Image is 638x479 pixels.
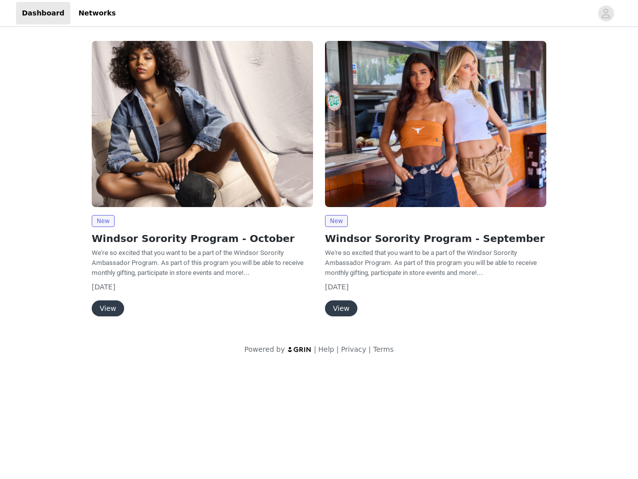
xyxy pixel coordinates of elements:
[368,345,371,353] span: |
[325,300,357,316] button: View
[287,346,312,353] img: logo
[325,231,546,246] h2: Windsor Sorority Program - September
[92,249,304,276] span: We're so excited that you want to be a part of the Windsor Sorority Ambassador Program. As part o...
[341,345,366,353] a: Privacy
[325,249,537,276] span: We're so excited that you want to be a part of the Windsor Sorority Ambassador Program. As part o...
[314,345,317,353] span: |
[601,5,611,21] div: avatar
[319,345,334,353] a: Help
[92,300,124,316] button: View
[16,2,70,24] a: Dashboard
[92,215,115,227] span: New
[373,345,393,353] a: Terms
[92,231,313,246] h2: Windsor Sorority Program - October
[92,283,115,291] span: [DATE]
[325,41,546,207] img: Windsor
[244,345,285,353] span: Powered by
[72,2,122,24] a: Networks
[325,283,348,291] span: [DATE]
[325,305,357,312] a: View
[336,345,339,353] span: |
[92,305,124,312] a: View
[325,215,348,227] span: New
[92,41,313,207] img: Windsor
